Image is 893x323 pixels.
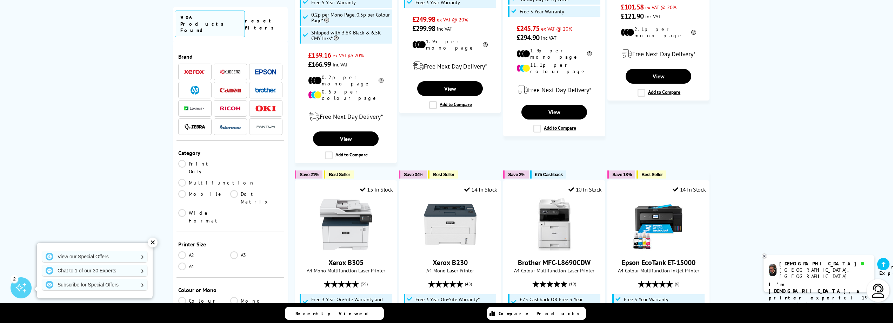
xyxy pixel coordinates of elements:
button: Save 21% [295,170,322,179]
a: Wide Format [178,209,231,225]
img: Brother MFC-L8690CDW [528,198,581,251]
span: £299.98 [412,24,435,33]
span: inc VAT [437,25,452,32]
span: Free 3 Year On-Site Warranty* [415,297,480,302]
div: Brand [178,53,283,60]
a: HP [184,86,205,95]
a: Intermec [220,122,241,131]
span: A4 Colour Multifunction Inkjet Printer [611,267,706,274]
span: £101.58 [621,2,644,12]
li: 1.9p per mono page [517,47,592,60]
a: Canon [220,86,241,95]
a: Subscribe for Special Offers [42,279,147,290]
span: Free 5 Year Warranty [624,297,668,302]
img: Canon [220,88,241,92]
a: Brother MFC-L8690CDW [518,258,591,267]
img: Ricoh [220,106,241,110]
label: Add to Compare [325,151,368,159]
img: HP [191,86,199,95]
span: £139.16 [308,51,331,60]
img: Epson EcoTank ET-15000 [632,198,685,251]
a: Lexmark [184,104,205,113]
a: A3 [230,251,282,259]
span: Save 2% [508,172,525,177]
a: Print Only [178,160,231,175]
img: Xerox [184,70,205,75]
a: Xerox [184,67,205,76]
span: inc VAT [333,61,348,68]
div: ✕ [148,238,158,247]
span: Best Seller [329,172,350,177]
label: Add to Compare [638,89,680,97]
a: Colour [178,297,231,305]
a: Xerox B305 [328,258,364,267]
a: A2 [178,251,231,259]
li: 2.1p per mono page [621,26,696,39]
a: Multifunction [178,179,255,187]
a: Recently Viewed [285,307,384,320]
span: A4 Colour Multifunction Laser Printer [507,267,601,274]
button: Save 34% [399,170,427,179]
button: Best Seller [428,170,458,179]
span: Free 3 Year On-Site Warranty and Extend up to 5 Years* [311,297,391,308]
span: ex VAT @ 20% [437,16,468,23]
div: [GEOGRAPHIC_DATA], [GEOGRAPHIC_DATA] [779,267,869,279]
img: Xerox B230 [424,198,477,251]
a: Pantum [255,122,276,131]
div: modal_delivery [299,106,393,126]
button: £75 Cashback [530,170,566,179]
span: 906 Products Found [175,11,245,37]
a: Epson EcoTank ET-15000 [632,245,685,252]
a: View [313,131,378,146]
a: Xerox B230 [424,245,477,252]
div: 2 [11,275,18,283]
span: £121.90 [621,12,644,21]
img: Intermec [220,124,241,129]
li: 0.6p per colour page [308,89,384,101]
div: [DEMOGRAPHIC_DATA] [779,260,869,267]
a: Chat to 1 of our 30 Experts [42,265,147,276]
a: Compare Products [487,307,586,320]
img: Pantum [255,123,276,131]
span: (19) [569,277,576,291]
span: (48) [465,277,472,291]
span: Recently Viewed [295,310,375,317]
img: Lexmark [184,106,205,111]
a: OKI [255,104,276,113]
a: Zebra [184,122,205,131]
span: A4 Mono Multifunction Laser Printer [299,267,393,274]
a: View our Special Offers [42,251,147,262]
a: Epson [255,67,276,76]
a: View [417,81,482,96]
div: 15 In Stock [360,186,393,193]
button: Best Seller [637,170,666,179]
label: Add to Compare [533,125,576,133]
a: A4 [178,263,231,270]
b: I'm [DEMOGRAPHIC_DATA], a printer expert [769,281,861,301]
span: £166.99 [308,60,331,69]
div: modal_delivery [611,44,706,64]
span: inc VAT [541,34,557,41]
img: Kyocera [220,69,241,75]
div: Category [178,149,283,156]
button: Save 18% [607,170,635,179]
a: View [521,105,587,119]
span: Save 34% [404,172,423,177]
img: Xerox B305 [320,198,372,251]
span: ex VAT @ 20% [645,4,677,11]
img: OKI [255,105,276,111]
span: 0.2p per Mono Page, 0.5p per Colour Page* [311,12,391,23]
div: 14 In Stock [673,186,706,193]
span: Free 3 Year Warranty [520,9,564,14]
span: £294.90 [517,33,539,42]
div: modal_delivery [507,80,601,99]
img: Epson [255,69,276,75]
a: Kyocera [220,67,241,76]
span: inc VAT [645,13,661,20]
span: (6) [675,277,679,291]
p: of 19 years! I can help you choose the right product [769,281,869,321]
span: Best Seller [641,172,663,177]
div: modal_delivery [403,56,497,76]
button: Save 2% [503,170,528,179]
span: Best Seller [433,172,454,177]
